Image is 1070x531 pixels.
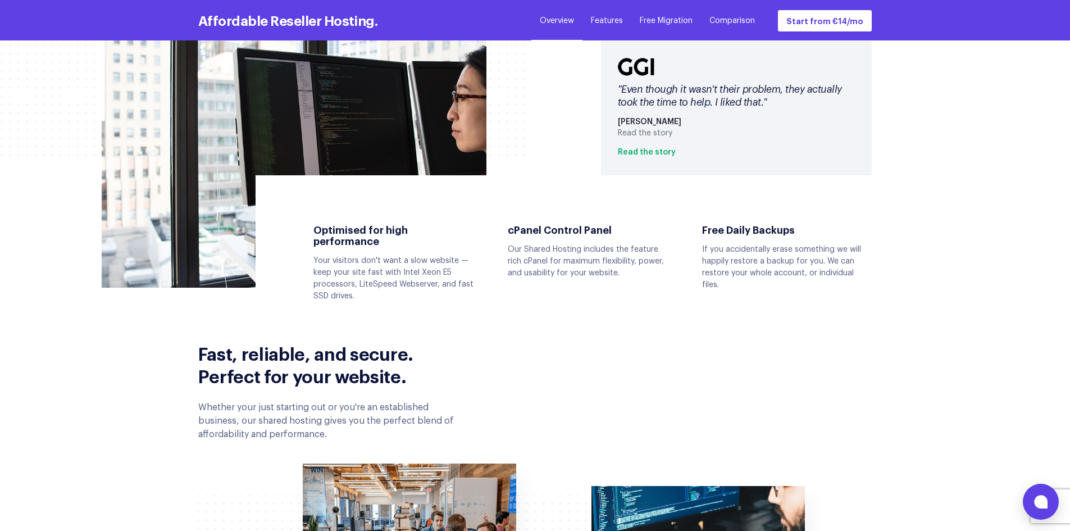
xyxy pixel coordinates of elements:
div: Read the story [618,129,855,138]
div: Our Shared Hosting includes the feature rich cPanel for maximum flexibility, power, and usability... [508,224,668,279]
button: Open chat window [1023,484,1059,520]
div: [PERSON_NAME] [618,117,855,127]
a: Read the story [618,148,676,156]
a: Features [591,15,623,26]
h4: cPanel Control Panel [508,224,668,235]
h2: Fast, reliable, and secure. Perfect for your website. [198,342,470,387]
div: Your visitors don't want a slow website — keep your site fast with Intel Xeon E5 processors, Lite... [313,224,474,302]
h4: Free Daily Backups [702,224,863,235]
a: Free Migration [640,15,693,26]
a: Comparison [709,15,755,26]
div: Whether your just starting out or you're an established business, our shared hosting gives you th... [198,401,470,441]
h4: Optimised for high performance [313,224,474,247]
div: If you accidentally erase something we will happily restore a backup for you. We can restore your... [702,224,863,291]
div: "Even though it wasn't their problem, they actually took the time to help. I liked that." [618,82,855,108]
a: Start from €14/mo [777,10,872,32]
h3: Affordable Reseller Hosting. [198,12,378,28]
a: Overview [540,15,574,26]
